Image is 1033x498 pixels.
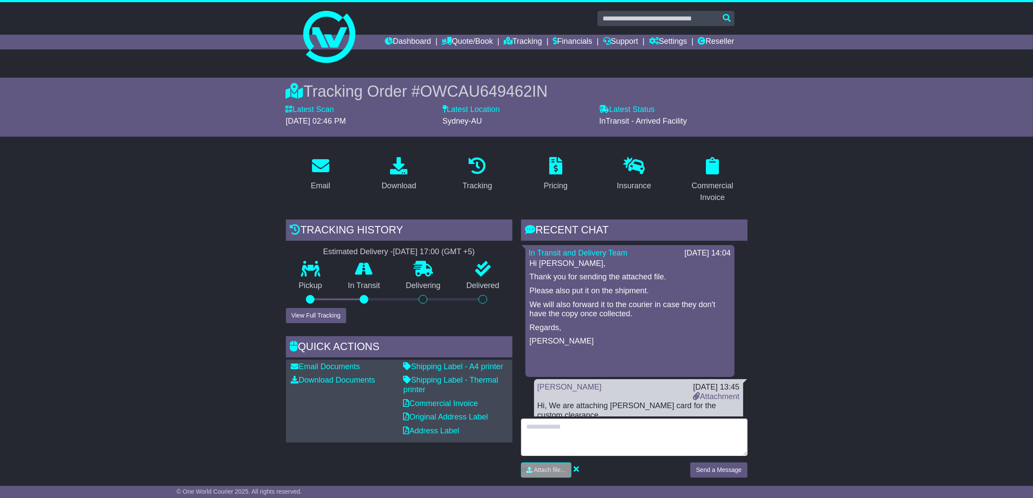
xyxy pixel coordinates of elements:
[286,220,512,243] div: Tracking history
[530,259,730,269] p: Hi [PERSON_NAME],
[286,336,512,360] div: Quick Actions
[678,154,748,206] a: Commercial Invoice
[381,180,416,192] div: Download
[530,337,730,346] p: [PERSON_NAME]
[305,154,336,195] a: Email
[538,154,573,195] a: Pricing
[530,300,730,319] p: We will also forward it to the courier in case they don't have the copy once collected.
[693,392,739,401] a: Attachment
[420,82,548,100] span: OWCAU649462IN
[393,281,454,291] p: Delivering
[311,180,330,192] div: Email
[462,180,492,192] div: Tracking
[442,35,493,49] a: Quote/Book
[286,281,335,291] p: Pickup
[529,249,628,257] a: In Transit and Delivery Team
[530,323,730,333] p: Regards,
[603,35,638,49] a: Support
[335,281,393,291] p: In Transit
[286,82,748,101] div: Tracking Order #
[617,180,651,192] div: Insurance
[693,383,739,392] div: [DATE] 13:45
[403,399,478,408] a: Commercial Invoice
[443,105,500,115] label: Latest Location
[538,401,740,420] div: Hi, We are attaching [PERSON_NAME] card for the custom clearance.
[649,35,687,49] a: Settings
[538,383,602,391] a: [PERSON_NAME]
[286,105,334,115] label: Latest Scan
[403,413,488,421] a: Original Address Label
[403,362,503,371] a: Shipping Label - A4 printer
[403,376,498,394] a: Shipping Label - Thermal printer
[611,154,657,195] a: Insurance
[291,376,375,384] a: Download Documents
[393,247,475,257] div: [DATE] 17:00 (GMT +5)
[599,105,655,115] label: Latest Status
[521,220,748,243] div: RECENT CHAT
[457,154,498,195] a: Tracking
[286,247,512,257] div: Estimated Delivery -
[443,117,482,125] span: Sydney-AU
[177,488,302,495] span: © One World Courier 2025. All rights reserved.
[553,35,592,49] a: Financials
[530,272,730,282] p: Thank you for sending the attached file.
[385,35,431,49] a: Dashboard
[286,308,346,323] button: View Full Tracking
[453,281,512,291] p: Delivered
[286,117,346,125] span: [DATE] 02:46 PM
[698,35,734,49] a: Reseller
[544,180,567,192] div: Pricing
[683,180,742,203] div: Commercial Invoice
[403,426,459,435] a: Address Label
[291,362,360,371] a: Email Documents
[690,462,747,478] button: Send a Message
[376,154,422,195] a: Download
[504,35,542,49] a: Tracking
[685,249,731,258] div: [DATE] 14:04
[599,117,687,125] span: InTransit - Arrived Facility
[530,286,730,296] p: Please also put it on the shipment.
